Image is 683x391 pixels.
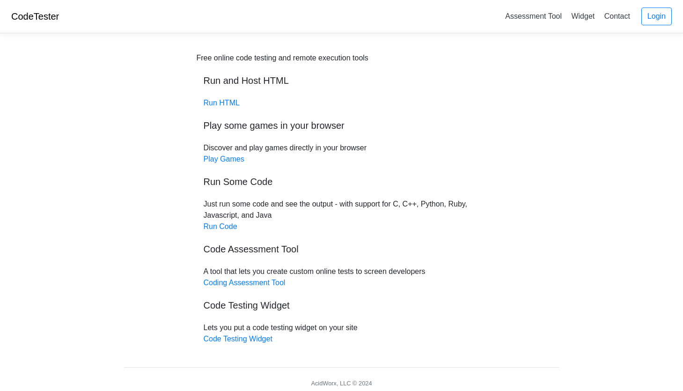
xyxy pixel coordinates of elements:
a: Play Games [204,155,244,163]
a: Login [641,7,672,25]
a: CodeTester [11,11,59,22]
div: Discover and play games directly in your browser Just run some code and see the output - with sup... [197,52,487,345]
div: Free online code testing and remote execution tools [197,52,368,64]
a: Run HTML [204,99,240,107]
h5: Code Assessment Tool [204,243,480,255]
h5: Run and Host HTML [204,75,480,86]
a: Run Code [204,222,237,230]
div: AcidWorx, LLC © 2024 [311,379,372,388]
h5: Run Some Code [204,176,480,187]
h5: Code Testing Widget [204,300,480,311]
a: Widget [567,8,598,24]
a: Contact [601,8,634,24]
a: Assessment Tool [501,8,565,24]
h5: Play some games in your browser [204,120,480,131]
a: Code Testing Widget [204,335,272,343]
a: Coding Assessment Tool [204,279,286,287]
